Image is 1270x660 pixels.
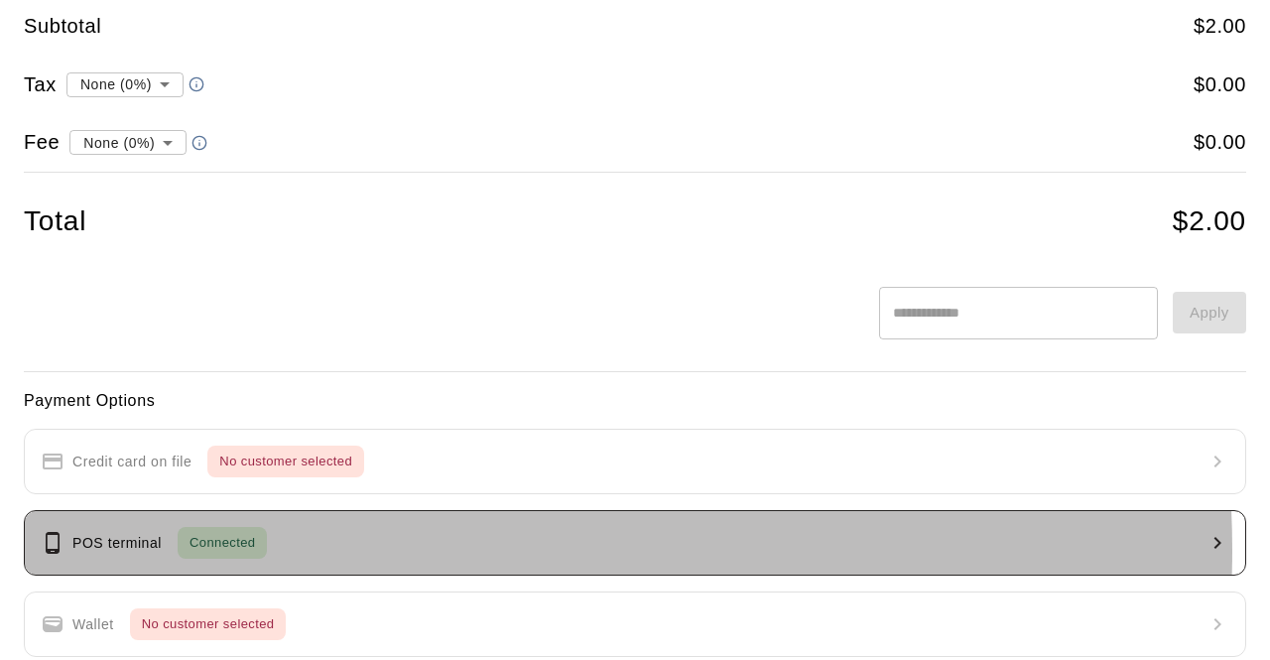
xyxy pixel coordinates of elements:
p: POS terminal [72,533,162,554]
div: None (0%) [69,124,187,161]
div: None (0%) [66,66,184,102]
h5: $ 0.00 [1194,71,1246,98]
h5: Fee [24,129,60,156]
h5: Subtotal [24,13,101,40]
span: Connected [178,532,267,555]
h5: $ 2.00 [1194,13,1246,40]
h6: Payment Options [24,388,1246,414]
button: POS terminalConnected [24,510,1246,576]
h5: Tax [24,71,57,98]
h4: $ 2.00 [1173,204,1246,239]
h5: $ 0.00 [1194,129,1246,156]
h4: Total [24,204,86,239]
